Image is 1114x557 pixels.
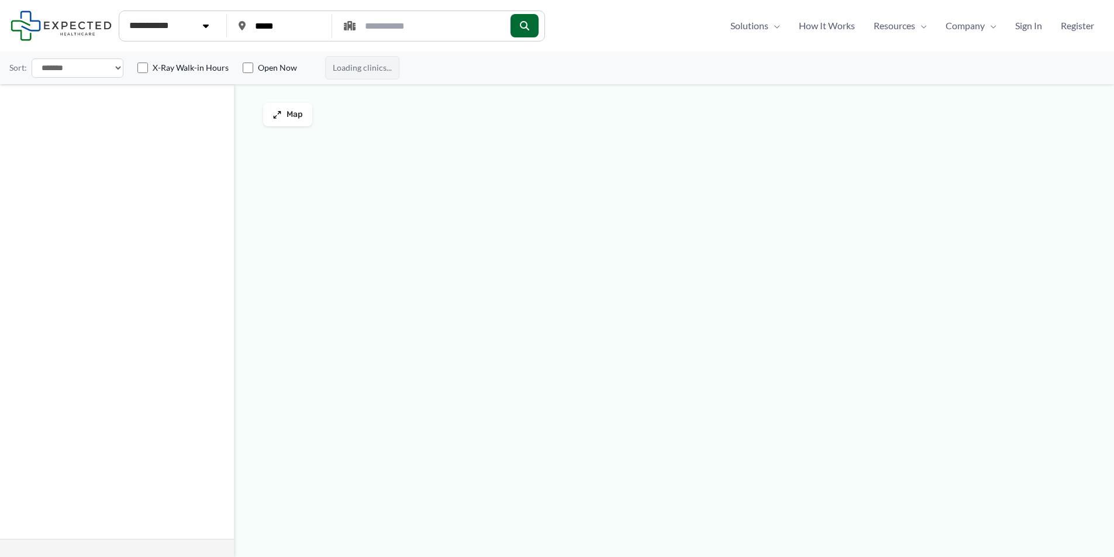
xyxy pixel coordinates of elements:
[936,17,1006,34] a: CompanyMenu Toggle
[985,17,996,34] span: Menu Toggle
[1061,17,1094,34] span: Register
[874,17,915,34] span: Resources
[1051,17,1103,34] a: Register
[946,17,985,34] span: Company
[1015,17,1042,34] span: Sign In
[11,11,112,40] img: Expected Healthcare Logo - side, dark font, small
[864,17,936,34] a: ResourcesMenu Toggle
[789,17,864,34] a: How It Works
[153,62,229,74] label: X-Ray Walk-in Hours
[721,17,789,34] a: SolutionsMenu Toggle
[263,103,312,126] button: Map
[287,110,303,120] span: Map
[730,17,768,34] span: Solutions
[915,17,927,34] span: Menu Toggle
[258,62,297,74] label: Open Now
[799,17,855,34] span: How It Works
[9,60,27,75] label: Sort:
[768,17,780,34] span: Menu Toggle
[1006,17,1051,34] a: Sign In
[325,56,399,79] span: Loading clinics...
[273,110,282,119] img: Maximize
